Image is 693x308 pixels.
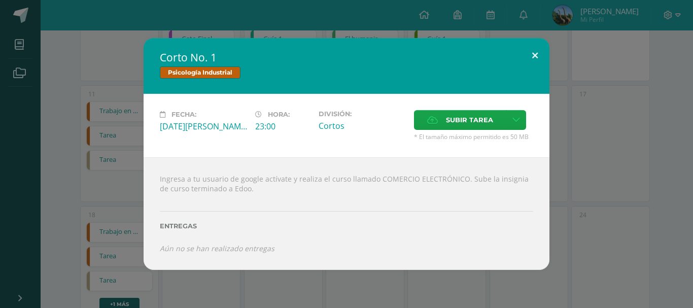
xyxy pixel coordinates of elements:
[521,38,549,73] button: Close (Esc)
[171,111,196,118] span: Fecha:
[268,111,290,118] span: Hora:
[160,50,533,64] h2: Corto No. 1
[160,222,533,230] label: Entregas
[319,110,406,118] label: División:
[160,66,240,79] span: Psicología Industrial
[319,120,406,131] div: Cortos
[446,111,493,129] span: Subir tarea
[144,157,549,269] div: Ingresa a tu usuario de google actívate y realiza el curso llamado COMERCIO ELECTRÓNICO. Sube la ...
[160,121,247,132] div: [DATE][PERSON_NAME]
[160,244,274,253] i: Aún no se han realizado entregas
[255,121,310,132] div: 23:00
[414,132,533,141] span: * El tamaño máximo permitido es 50 MB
